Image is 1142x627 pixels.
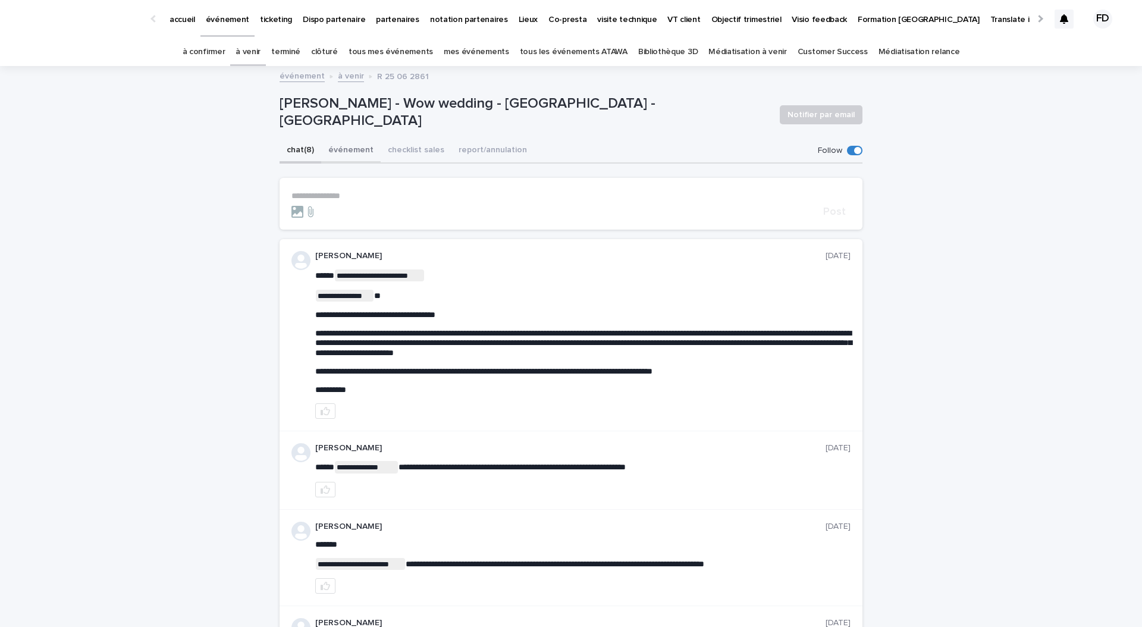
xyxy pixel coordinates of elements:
[338,68,364,82] a: à venir
[315,403,335,419] button: like this post
[826,522,851,532] p: [DATE]
[823,206,846,217] span: Post
[826,443,851,453] p: [DATE]
[638,38,698,66] a: Bibliothèque 3D
[280,139,321,164] button: chat (8)
[280,68,325,82] a: événement
[1093,10,1112,29] div: FD
[280,95,770,130] p: [PERSON_NAME] - Wow wedding - [GEOGRAPHIC_DATA] - [GEOGRAPHIC_DATA]
[291,251,310,270] svg: avatar
[708,38,787,66] a: Médiatisation à venir
[315,251,826,261] p: [PERSON_NAME]
[315,522,826,532] p: [PERSON_NAME]
[315,443,826,453] p: [PERSON_NAME]
[24,7,139,31] img: Ls34BcGeRexTGTNfXpUC
[798,38,868,66] a: Customer Success
[780,105,862,124] button: Notifier par email
[291,443,310,462] svg: avatar
[236,38,261,66] a: à venir
[271,38,300,66] a: terminé
[818,206,851,217] button: Post
[321,139,381,164] button: événement
[311,38,338,66] a: clôturé
[451,139,534,164] button: report/annulation
[520,38,628,66] a: tous les événements ATAWA
[826,251,851,261] p: [DATE]
[349,38,433,66] a: tous mes événements
[291,522,310,541] svg: avatar
[183,38,225,66] a: à confirmer
[377,69,429,82] p: R 25 06 2861
[381,139,451,164] button: checklist sales
[444,38,509,66] a: mes événements
[788,109,855,121] span: Notifier par email
[818,146,842,156] p: Follow
[315,578,335,594] button: like this post
[879,38,960,66] a: Médiatisation relance
[315,482,335,497] button: like this post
